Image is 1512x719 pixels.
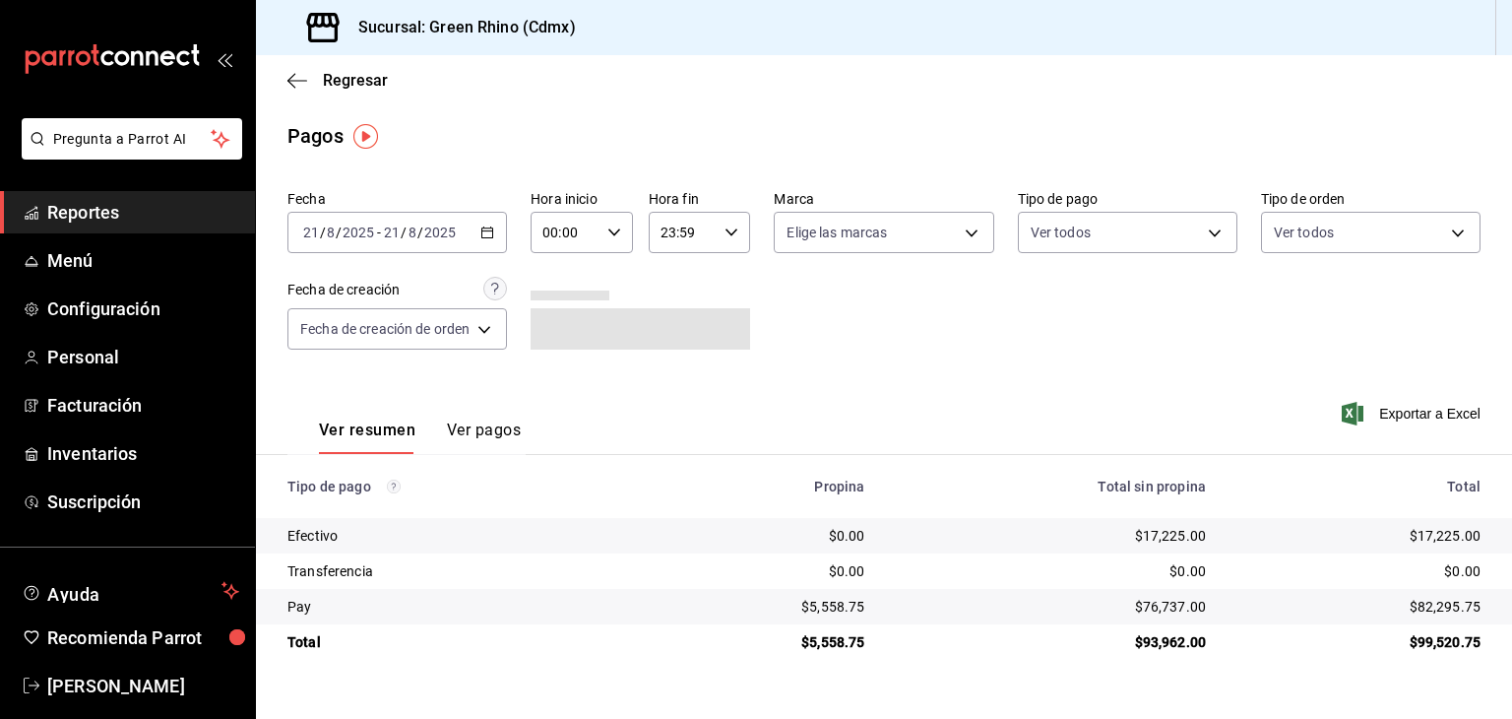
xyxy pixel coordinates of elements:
[664,526,865,546] div: $0.00
[47,295,239,322] span: Configuración
[1018,192,1237,206] label: Tipo de pago
[287,121,344,151] div: Pagos
[47,392,239,419] span: Facturación
[377,225,381,240] span: -
[423,225,457,240] input: ----
[287,71,388,90] button: Regresar
[342,225,375,240] input: ----
[300,319,470,339] span: Fecha de creación de orden
[343,16,576,39] h3: Sucursal: Green Rhino (Cdmx)
[1274,223,1334,242] span: Ver todos
[1237,479,1480,494] div: Total
[319,421,521,454] div: navigation tabs
[302,225,320,240] input: --
[287,561,633,581] div: Transferencia
[664,597,865,617] div: $5,558.75
[787,223,887,242] span: Elige las marcas
[531,192,633,206] label: Hora inicio
[47,673,239,699] span: [PERSON_NAME]
[649,192,751,206] label: Hora fin
[896,632,1206,652] div: $93,962.00
[319,421,415,454] button: Ver resumen
[896,597,1206,617] div: $76,737.00
[401,225,407,240] span: /
[47,579,214,603] span: Ayuda
[1237,526,1480,546] div: $17,225.00
[47,489,239,515] span: Suscripción
[47,624,239,651] span: Recomienda Parrot
[287,526,633,546] div: Efectivo
[1261,192,1480,206] label: Tipo de orden
[387,480,401,493] svg: Los pagos realizados con Pay y otras terminales son montos brutos.
[447,421,521,454] button: Ver pagos
[287,632,633,652] div: Total
[287,479,633,494] div: Tipo de pago
[14,143,242,163] a: Pregunta a Parrot AI
[896,561,1206,581] div: $0.00
[1346,402,1480,425] button: Exportar a Excel
[47,440,239,467] span: Inventarios
[664,561,865,581] div: $0.00
[774,192,993,206] label: Marca
[353,124,378,149] img: Tooltip marker
[383,225,401,240] input: --
[417,225,423,240] span: /
[47,344,239,370] span: Personal
[1237,597,1480,617] div: $82,295.75
[408,225,417,240] input: --
[1237,632,1480,652] div: $99,520.75
[336,225,342,240] span: /
[323,71,388,90] span: Regresar
[53,129,212,150] span: Pregunta a Parrot AI
[1237,561,1480,581] div: $0.00
[320,225,326,240] span: /
[896,526,1206,546] div: $17,225.00
[287,280,400,300] div: Fecha de creación
[287,597,633,617] div: Pay
[1031,223,1091,242] span: Ver todos
[22,118,242,160] button: Pregunta a Parrot AI
[47,247,239,274] span: Menú
[287,192,507,206] label: Fecha
[217,51,232,67] button: open_drawer_menu
[664,479,865,494] div: Propina
[47,199,239,226] span: Reportes
[326,225,336,240] input: --
[664,632,865,652] div: $5,558.75
[896,479,1206,494] div: Total sin propina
